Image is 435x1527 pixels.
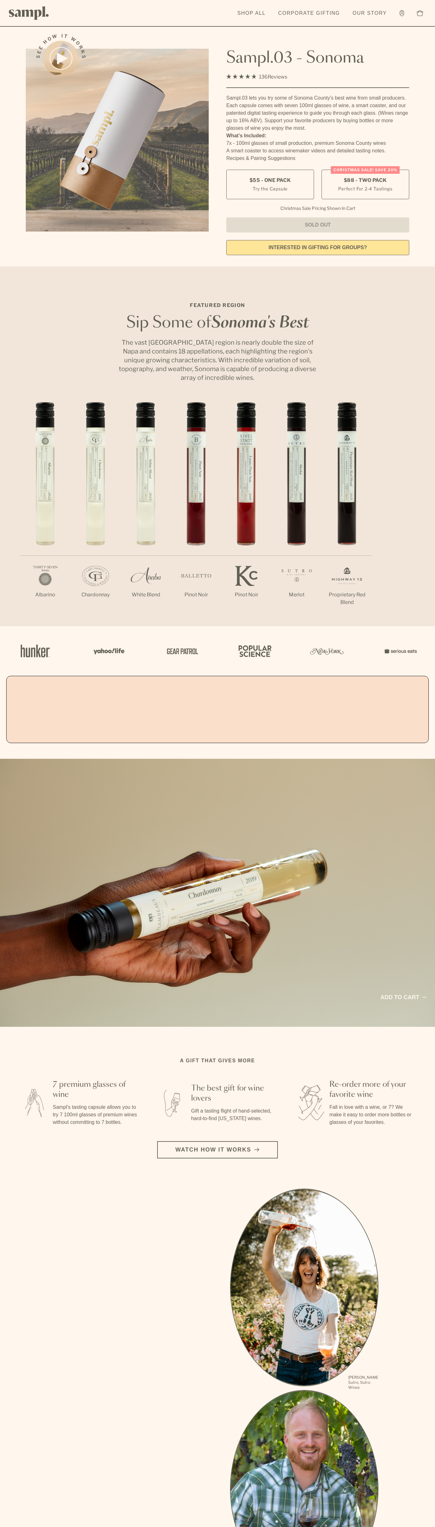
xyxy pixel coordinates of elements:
[162,638,200,665] img: Artboard_5_7fdae55a-36fd-43f7-8bfd-f74a06a2878e_x450.png
[234,6,269,20] a: Shop All
[253,185,288,192] small: Try the Capsule
[268,74,287,80] span: Reviews
[329,1080,415,1100] h3: Re-order more of your favorite wine
[259,74,268,80] span: 136
[331,166,400,174] div: Christmas SALE! Save 20%
[381,638,419,665] img: Artboard_7_5b34974b-f019-449e-91fb-745f8d0877ee_x450.png
[250,177,291,184] span: $55 - One Pack
[226,155,409,162] li: Recipes & Pairing Suggestions
[221,591,272,599] p: Pinot Noir
[89,638,127,665] img: Artboard_6_04f9a106-072f-468a-bdd7-f11783b05722_x450.png
[380,993,426,1002] a: Add to cart
[121,591,171,599] p: White Blend
[344,177,387,184] span: $88 - Two Pack
[191,1083,277,1103] h3: The best gift for wine lovers
[117,315,318,331] h2: Sip Some of
[226,94,409,132] div: Sampl.03 lets you try some of Sonoma County's best wine from small producers. Each capsule comes ...
[226,140,409,147] li: 7x - 100ml glasses of small production, premium Sonoma County wines
[191,1107,277,1122] p: Gift a tasting flight of hand-selected, hard-to-find [US_STATE] wines.
[329,1103,415,1126] p: Fall in love with a wine, or 7? We make it easy to order more bottles or glasses of your favorites.
[180,1057,255,1065] h2: A gift that gives more
[157,1141,278,1158] button: Watch how it works
[226,147,409,155] li: A smart coaster to access winemaker videos and detailed tasting notes.
[117,338,318,382] p: The vast [GEOGRAPHIC_DATA] region is nearly double the size of Napa and contains 18 appellations,...
[43,41,79,76] button: See how it works
[226,133,266,138] strong: What’s Included:
[16,638,54,665] img: Artboard_1_c8cd28af-0030-4af1-819c-248e302c7f06_x450.png
[275,6,343,20] a: Corporate Gifting
[308,638,346,665] img: Artboard_3_0b291449-6e8c-4d07-b2c2-3f3601a19cd1_x450.png
[322,591,372,606] p: Proprietary Red Blend
[338,185,392,192] small: Perfect For 2-4 Tastings
[20,591,70,599] p: Albarino
[348,1375,378,1390] p: [PERSON_NAME] Sutro, Sutro Wines
[272,591,322,599] p: Merlot
[350,6,390,20] a: Our Story
[53,1103,138,1126] p: Sampl's tasting capsule allows you to try 7 100ml glasses of premium wines without committing to ...
[9,6,49,20] img: Sampl logo
[235,638,273,665] img: Artboard_4_28b4d326-c26e-48f9-9c80-911f17d6414e_x450.png
[277,205,358,211] li: Christmas Sale Pricing Shown In Cart
[117,302,318,309] p: Featured Region
[53,1080,138,1100] h3: 7 premium glasses of wine
[171,591,221,599] p: Pinot Noir
[226,73,287,81] div: 136Reviews
[26,49,209,232] img: Sampl.03 - Sonoma
[226,240,409,255] a: interested in gifting for groups?
[211,315,309,331] em: Sonoma's Best
[226,217,409,233] button: Sold Out
[226,49,409,68] h1: Sampl.03 - Sonoma
[70,591,121,599] p: Chardonnay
